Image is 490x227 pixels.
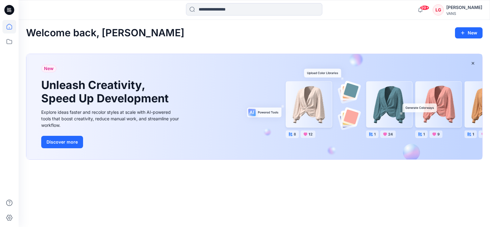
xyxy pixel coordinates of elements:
[41,109,181,128] div: Explore ideas faster and recolor styles at scale with AI-powered tools that boost creativity, red...
[41,136,83,148] button: Discover more
[433,4,444,16] div: LG
[420,5,429,10] span: 99+
[446,11,482,16] div: VANS
[26,27,184,39] h2: Welcome back, [PERSON_NAME]
[44,65,54,72] span: New
[41,136,181,148] a: Discover more
[41,78,171,105] h1: Unleash Creativity, Speed Up Development
[446,4,482,11] div: [PERSON_NAME]
[455,27,483,38] button: New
